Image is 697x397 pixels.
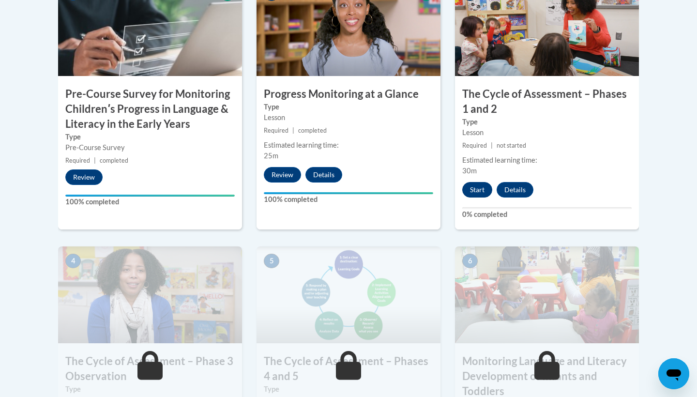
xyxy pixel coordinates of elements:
img: Course Image [257,246,440,343]
img: Course Image [455,246,639,343]
div: Lesson [462,127,632,138]
span: Required [264,127,288,134]
span: completed [298,127,327,134]
label: Type [65,132,235,142]
div: Estimated learning time: [462,155,632,166]
label: Type [65,384,235,395]
button: Details [305,167,342,183]
button: Review [65,169,103,185]
div: Estimated learning time: [264,140,433,151]
div: Your progress [65,195,235,197]
div: Your progress [264,192,433,194]
iframe: Button to launch messaging window [658,358,689,389]
img: Course Image [58,246,242,343]
h3: The Cycle of Assessment – Phases 1 and 2 [455,87,639,117]
label: 100% completed [264,194,433,205]
label: 0% completed [462,209,632,220]
h3: Pre-Course Survey for Monitoring Childrenʹs Progress in Language & Literacy in the Early Years [58,87,242,131]
span: | [491,142,493,149]
span: completed [100,157,128,164]
span: 30m [462,167,477,175]
label: Type [264,102,433,112]
span: 6 [462,254,478,268]
span: 25m [264,152,278,160]
span: Required [65,157,90,164]
h3: The Cycle of Assessment – Phases 4 and 5 [257,354,440,384]
button: Start [462,182,492,198]
span: Required [462,142,487,149]
h3: The Cycle of Assessment – Phase 3 Observation [58,354,242,384]
span: 4 [65,254,81,268]
button: Review [264,167,301,183]
div: Pre-Course Survey [65,142,235,153]
span: 5 [264,254,279,268]
span: | [94,157,96,164]
button: Details [497,182,533,198]
span: not started [497,142,526,149]
h3: Progress Monitoring at a Glance [257,87,440,102]
span: | [292,127,294,134]
label: Type [264,384,433,395]
label: 100% completed [65,197,235,207]
label: Type [462,117,632,127]
div: Lesson [264,112,433,123]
